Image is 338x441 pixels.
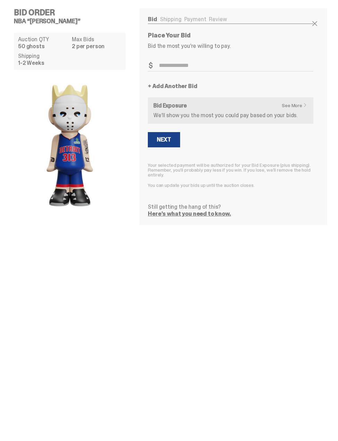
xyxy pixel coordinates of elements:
[153,113,308,118] p: We’ll show you the most you could pay based on your bids.
[18,60,68,66] dd: 1-2 Weeks
[18,53,68,59] dt: Shipping
[153,103,308,109] h6: Bid Exposure
[148,32,283,38] p: Place Your Bid
[148,163,313,177] p: Your selected payment will be authorized for your Bid Exposure (plus shipping). Remember, you’ll ...
[72,44,121,49] dd: 2 per person
[148,204,313,210] p: Still getting the hang of this?
[148,183,313,188] p: You can update your bids up until the auction closes.
[148,16,157,23] a: Bid
[148,43,313,49] p: Bid the most you’re willing to pay.
[14,18,131,24] h5: NBA “[PERSON_NAME]”
[18,44,68,49] dd: 50 ghosts
[149,62,153,69] span: $
[72,37,121,42] dt: Max Bids
[282,103,311,108] a: See More
[18,37,68,42] dt: Auction QTY
[157,137,171,142] div: Next
[148,210,231,217] a: Here’s what you need to know.
[14,8,131,17] h4: Bid Order
[148,84,197,89] a: + Add Another Bid
[148,132,180,147] button: Next
[14,76,126,215] img: product image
